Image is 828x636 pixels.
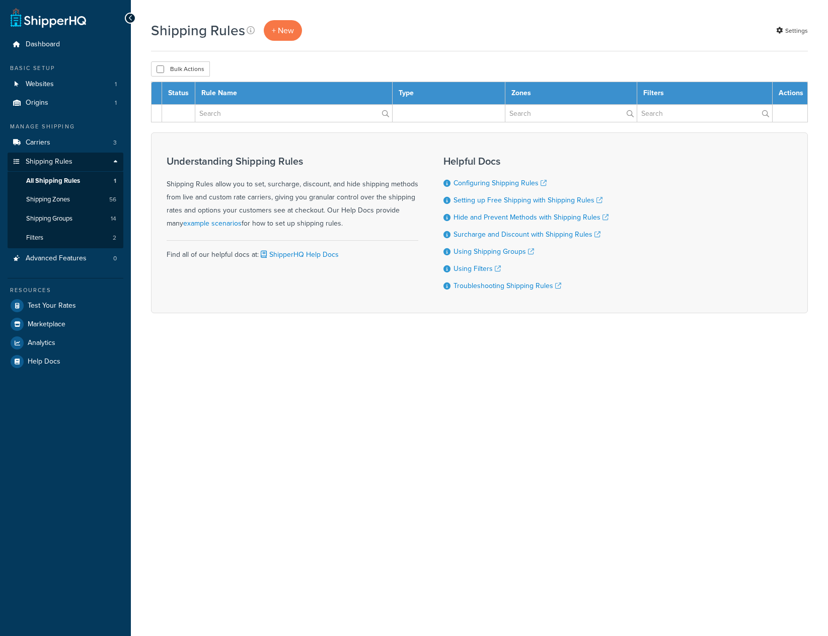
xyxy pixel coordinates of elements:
a: Advanced Features 0 [8,249,123,268]
span: Dashboard [26,40,60,49]
span: Shipping Groups [26,215,72,223]
span: Origins [26,99,48,107]
span: 3 [113,138,117,147]
div: Resources [8,286,123,295]
a: Filters 2 [8,229,123,247]
h3: Helpful Docs [443,156,609,167]
span: 1 [115,80,117,89]
span: Carriers [26,138,50,147]
a: Shipping Rules [8,153,123,171]
div: Manage Shipping [8,122,123,131]
a: Using Shipping Groups [454,246,534,257]
th: Zones [505,82,637,105]
th: Filters [637,82,772,105]
a: Analytics [8,334,123,352]
h3: Understanding Shipping Rules [167,156,418,167]
a: Test Your Rates [8,297,123,315]
a: ShipperHQ Help Docs [259,249,339,260]
span: Marketplace [28,320,65,329]
li: Websites [8,75,123,94]
input: Search [505,105,636,122]
a: + New [264,20,302,41]
span: 1 [114,177,116,185]
th: Rule Name [195,82,393,105]
button: Bulk Actions [151,61,210,77]
a: Using Filters [454,263,501,274]
span: Shipping Rules [26,158,72,166]
li: Shipping Rules [8,153,123,248]
a: All Shipping Rules 1 [8,172,123,190]
div: Basic Setup [8,64,123,73]
li: Carriers [8,133,123,152]
span: Websites [26,80,54,89]
span: Test Your Rates [28,302,76,310]
span: 1 [115,99,117,107]
span: Help Docs [28,358,60,366]
span: 14 [111,215,116,223]
a: Marketplace [8,315,123,333]
span: 0 [113,254,117,263]
span: Filters [26,234,43,242]
span: 2 [113,234,116,242]
a: Dashboard [8,35,123,54]
a: Websites 1 [8,75,123,94]
a: Carriers 3 [8,133,123,152]
a: Help Docs [8,352,123,371]
th: Actions [773,82,808,105]
li: Shipping Zones [8,190,123,209]
span: Shipping Zones [26,195,70,204]
li: All Shipping Rules [8,172,123,190]
a: Shipping Zones 56 [8,190,123,209]
th: Status [162,82,195,105]
input: Search [637,105,772,122]
li: Shipping Groups [8,209,123,228]
li: Filters [8,229,123,247]
span: Analytics [28,339,55,347]
span: 56 [109,195,116,204]
input: Search [195,105,392,122]
a: Setting up Free Shipping with Shipping Rules [454,195,603,205]
th: Type [392,82,505,105]
li: Advanced Features [8,249,123,268]
a: Shipping Groups 14 [8,209,123,228]
a: Troubleshooting Shipping Rules [454,280,561,291]
span: Advanced Features [26,254,87,263]
div: Find all of our helpful docs at: [167,240,418,261]
span: + New [272,25,294,36]
a: ShipperHQ Home [11,8,86,28]
h1: Shipping Rules [151,21,245,40]
div: Shipping Rules allow you to set, surcharge, discount, and hide shipping methods from live and cus... [167,156,418,230]
li: Origins [8,94,123,112]
a: Surcharge and Discount with Shipping Rules [454,229,600,240]
a: Configuring Shipping Rules [454,178,547,188]
a: Hide and Prevent Methods with Shipping Rules [454,212,609,223]
a: example scenarios [183,218,242,229]
span: All Shipping Rules [26,177,80,185]
a: Settings [776,24,808,38]
a: Origins 1 [8,94,123,112]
